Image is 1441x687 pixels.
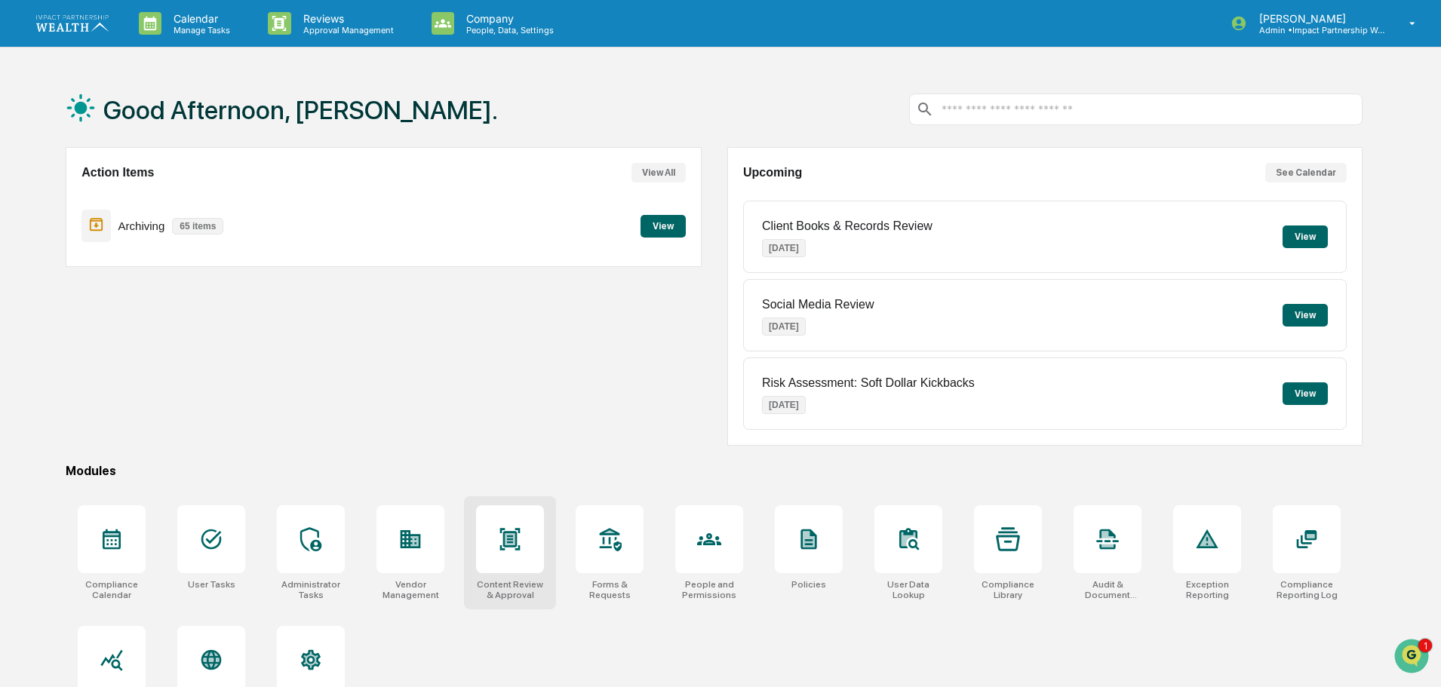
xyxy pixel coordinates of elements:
p: Social Media Review [762,298,874,311]
span: [DATE] [134,205,164,217]
img: Jack Rasmussen [15,191,39,215]
button: View [1283,225,1328,248]
span: • [125,205,131,217]
h1: Good Afternoon, [PERSON_NAME]. [103,95,498,125]
button: Start new chat [257,120,275,138]
button: View [641,215,686,238]
div: Forms & Requests [576,579,644,600]
img: Jack Rasmussen [15,232,39,256]
p: Approval Management [291,25,401,35]
p: Archiving [118,219,165,232]
button: View [1283,304,1328,327]
p: 65 items [172,218,223,235]
button: See all [234,164,275,182]
p: People, Data, Settings [454,25,561,35]
span: Preclearance [30,308,97,324]
div: User Tasks [188,579,235,590]
h2: Action Items [81,166,154,179]
div: Content Review & Approval [476,579,544,600]
a: 🖐️Preclearance [9,302,103,330]
a: 🔎Data Lookup [9,331,101,358]
div: Modules [66,464,1363,478]
div: Policies [791,579,826,590]
p: [DATE] [762,239,806,257]
img: 1746055101610-c473b297-6a78-478c-a979-82029cc54cd1 [30,247,42,259]
span: Data Lookup [30,337,95,352]
div: Administrator Tasks [277,579,345,600]
p: Admin • Impact Partnership Wealth [1247,25,1387,35]
span: [PERSON_NAME] [47,205,122,217]
span: Pylon [150,374,183,385]
div: 🔎 [15,339,27,351]
span: Attestations [124,308,187,324]
img: 1746055101610-c473b297-6a78-478c-a979-82029cc54cd1 [30,206,42,218]
p: [PERSON_NAME] [1247,12,1387,25]
h2: Upcoming [743,166,802,179]
img: 1746055101610-c473b297-6a78-478c-a979-82029cc54cd1 [15,115,42,143]
a: 🗄️Attestations [103,302,193,330]
p: Risk Assessment: Soft Dollar Kickbacks [762,376,975,390]
div: Compliance Reporting Log [1273,579,1341,600]
p: Manage Tasks [161,25,238,35]
p: Company [454,12,561,25]
span: • [125,246,131,258]
div: 🗄️ [109,310,121,322]
div: People and Permissions [675,579,743,600]
p: [DATE] [762,396,806,414]
span: [PERSON_NAME] [47,246,122,258]
span: [DATE] [134,246,164,258]
button: See Calendar [1265,163,1347,182]
p: Calendar [161,12,238,25]
img: logo [36,15,109,31]
div: Compliance Calendar [78,579,146,600]
a: Powered byPylon [106,373,183,385]
a: View [641,218,686,232]
div: Vendor Management [376,579,444,600]
p: How can we help? [15,32,275,56]
div: We're available if you need us! [68,130,207,143]
div: Past conversations [15,167,101,179]
div: Audit & Document Logs [1074,579,1141,600]
p: Reviews [291,12,401,25]
div: Exception Reporting [1173,579,1241,600]
button: View All [631,163,686,182]
p: Client Books & Records Review [762,219,933,233]
div: Compliance Library [974,579,1042,600]
div: 🖐️ [15,310,27,322]
iframe: Open customer support [1393,637,1433,678]
img: 8933085812038_c878075ebb4cc5468115_72.jpg [32,115,59,143]
div: User Data Lookup [874,579,942,600]
button: View [1283,382,1328,405]
div: Start new chat [68,115,247,130]
p: [DATE] [762,317,806,336]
